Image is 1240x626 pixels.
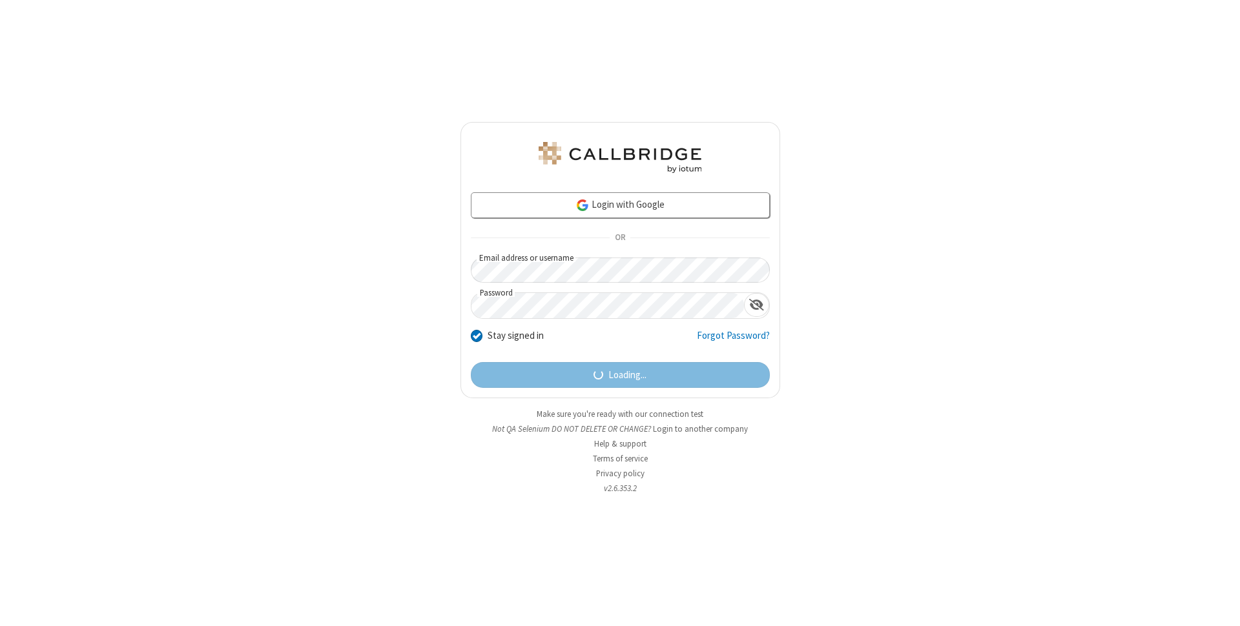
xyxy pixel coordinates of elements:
a: Privacy policy [596,468,645,479]
li: Not QA Selenium DO NOT DELETE OR CHANGE? [460,423,780,435]
button: Login to another company [653,423,748,435]
input: Password [471,293,744,318]
label: Stay signed in [488,328,544,343]
button: Loading... [471,362,770,388]
a: Make sure you're ready with our connection test [537,409,703,419]
a: Login with Google [471,192,770,218]
span: Loading... [608,368,646,383]
li: v2.6.353.2 [460,482,780,494]
img: QA Selenium DO NOT DELETE OR CHANGE [536,142,704,173]
a: Forgot Password? [697,328,770,353]
input: Email address or username [471,257,770,283]
img: google-icon.png [575,198,590,212]
div: Show password [744,293,769,317]
a: Terms of service [593,453,648,464]
span: OR [610,229,630,247]
a: Help & support [594,438,646,449]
